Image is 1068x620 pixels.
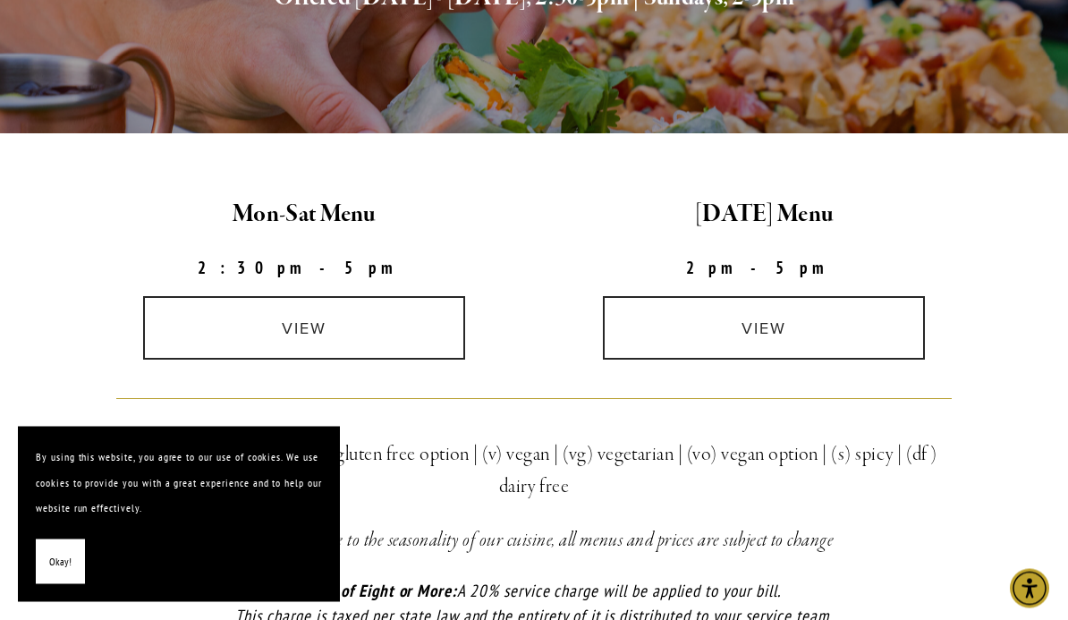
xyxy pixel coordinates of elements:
[686,258,842,279] strong: 2pm-5pm
[116,439,952,504] h3: key: (gf) gluten free | (gfo) gluten free option | (v) vegan | (vg) vegetarian | (vo) vegan optio...
[18,427,340,602] section: Cookie banner
[234,529,835,554] em: *Please note, due to the seasonality of our cuisine, all menus and prices are subject to change
[287,581,457,602] em: Parties of Eight or More:
[36,539,85,585] button: Okay!
[549,197,979,234] h2: [DATE] Menu
[49,549,72,575] span: Okay!
[198,258,411,279] strong: 2:30pm-5pm
[89,197,519,234] h2: Mon-Sat Menu
[603,297,925,361] a: view
[36,445,322,522] p: By using this website, you agree to our use of cookies. We use cookies to provide you with a grea...
[1010,569,1049,608] div: Accessibility Menu
[143,297,465,361] a: view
